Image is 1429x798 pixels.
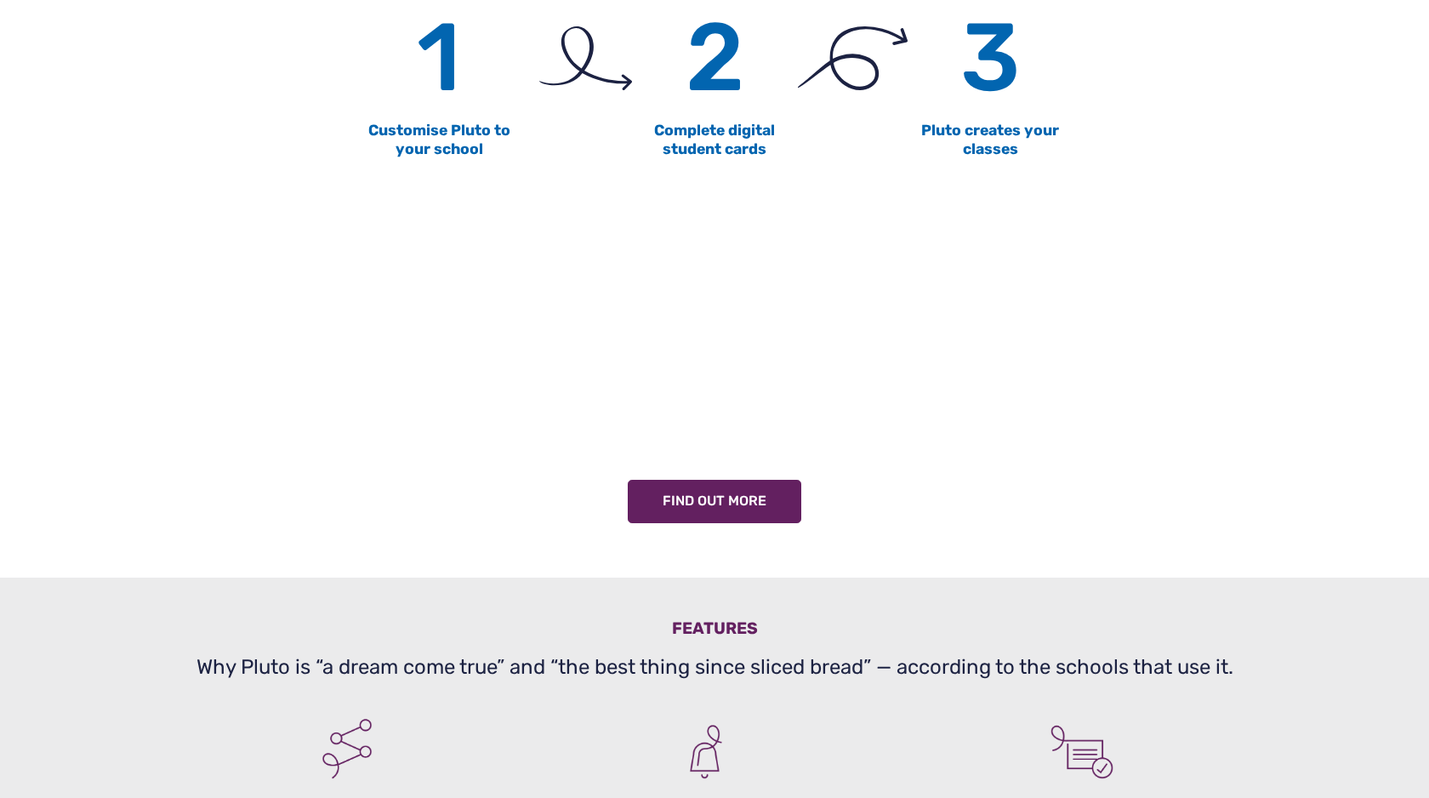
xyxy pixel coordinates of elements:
[863,122,1118,157] h4: Pluto creates your classes
[309,703,385,779] img: icon_simplify.png
[311,122,566,157] h4: Customise Pluto to your school
[174,652,1255,682] p: Why Pluto is “a dream come true” and “the best thing since sliced bread” — according to the schoo...
[174,618,1255,645] h3: Features
[1044,703,1120,779] img: icon_easy_update.png
[668,703,744,779] img: icon_alert.png
[539,26,631,90] img: arrow_1.svg
[628,480,801,524] a: Find out more
[798,26,908,90] img: arrow_2.svg
[863,1,1118,115] h6: 3
[311,1,566,115] h6: 1
[587,1,842,115] h6: 2
[587,122,842,157] h4: Complete digital student cards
